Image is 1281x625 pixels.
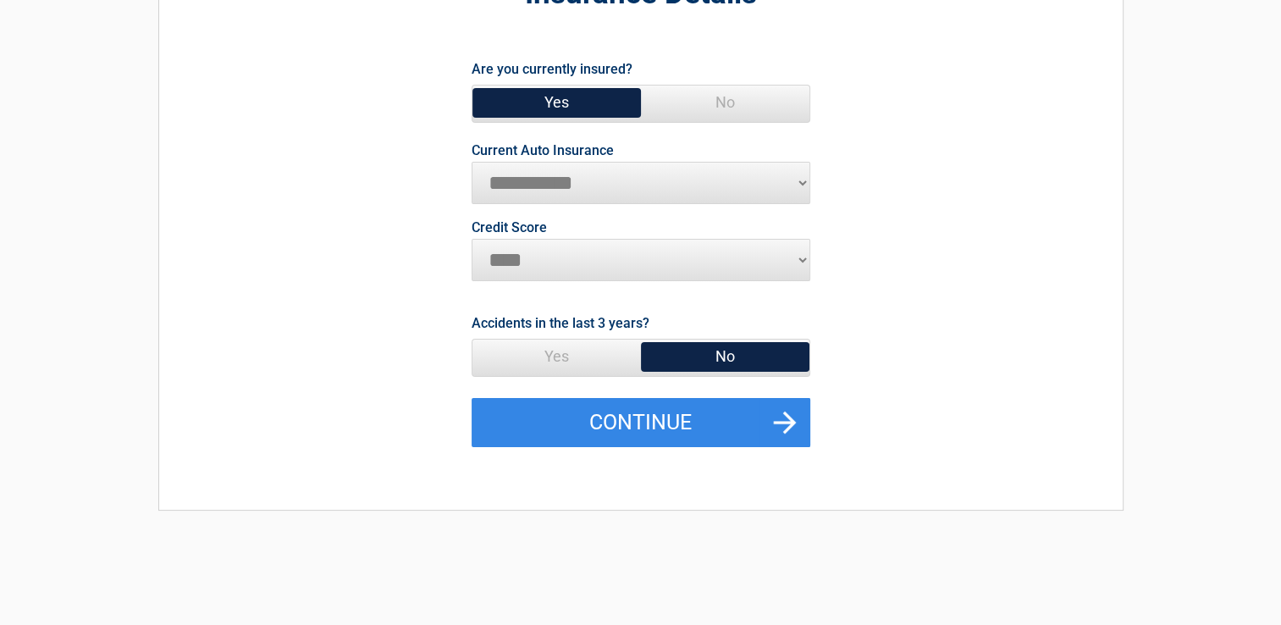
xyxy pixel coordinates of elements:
[641,86,809,119] span: No
[472,312,649,335] label: Accidents in the last 3 years?
[472,58,632,80] label: Are you currently insured?
[472,86,641,119] span: Yes
[472,340,641,373] span: Yes
[472,144,614,158] label: Current Auto Insurance
[641,340,809,373] span: No
[472,221,547,235] label: Credit Score
[472,398,810,447] button: Continue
